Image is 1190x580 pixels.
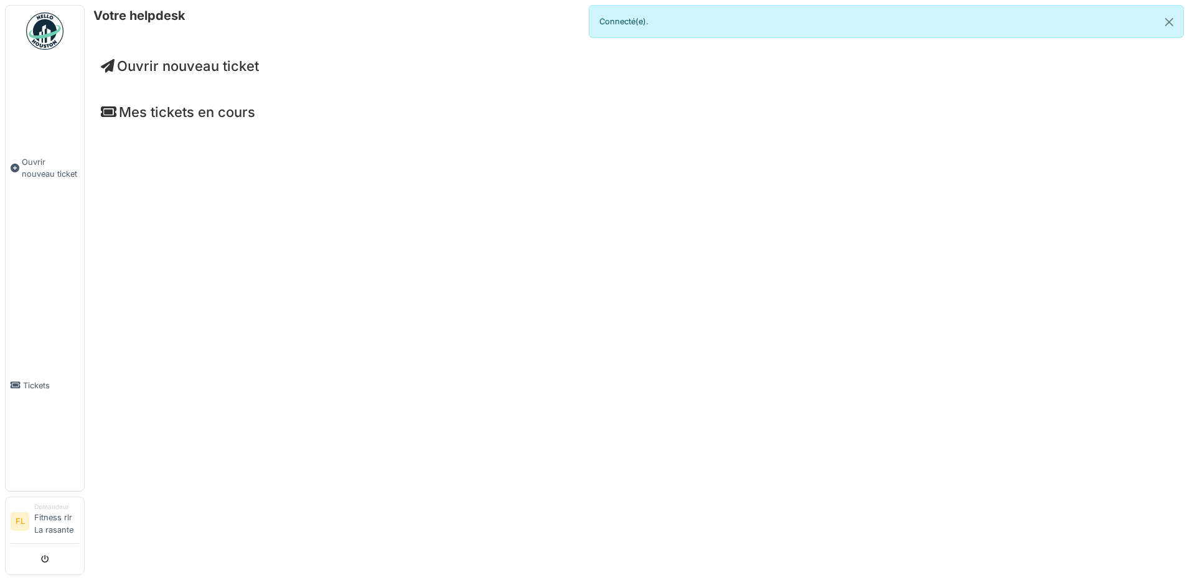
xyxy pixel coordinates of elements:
[26,12,63,50] img: Badge_color-CXgf-gQk.svg
[93,8,185,23] h6: Votre helpdesk
[11,502,79,544] a: FL DemandeurFitness rlr La rasante
[1155,6,1183,39] button: Close
[11,512,29,531] li: FL
[34,502,79,541] li: Fitness rlr La rasante
[589,5,1184,38] div: Connecté(e).
[23,380,79,391] span: Tickets
[6,280,84,491] a: Tickets
[101,104,1174,120] h4: Mes tickets en cours
[22,156,79,180] span: Ouvrir nouveau ticket
[34,502,79,512] div: Demandeur
[101,58,259,74] a: Ouvrir nouveau ticket
[6,57,84,280] a: Ouvrir nouveau ticket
